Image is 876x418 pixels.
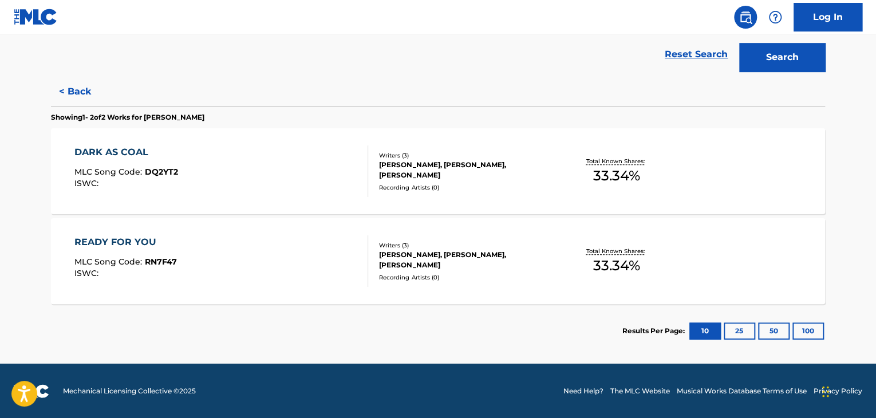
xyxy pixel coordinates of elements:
[593,165,640,186] span: 33.34 %
[814,386,862,396] a: Privacy Policy
[51,218,825,304] a: READY FOR YOUMLC Song Code:RN7F47ISWC:Writers (3)[PERSON_NAME], [PERSON_NAME], [PERSON_NAME]Recor...
[74,268,101,278] span: ISWC :
[739,43,825,72] button: Search
[74,145,178,159] div: DARK AS COAL
[677,386,807,396] a: Musical Works Database Terms of Use
[794,3,862,31] a: Log In
[379,241,552,250] div: Writers ( 3 )
[758,322,790,340] button: 50
[145,257,177,267] span: RN7F47
[792,322,824,340] button: 100
[379,160,552,180] div: [PERSON_NAME], [PERSON_NAME], [PERSON_NAME]
[74,257,145,267] span: MLC Song Code :
[724,322,755,340] button: 25
[689,322,721,340] button: 10
[768,10,782,24] img: help
[563,386,603,396] a: Need Help?
[379,250,552,270] div: [PERSON_NAME], [PERSON_NAME], [PERSON_NAME]
[586,247,647,255] p: Total Known Shares:
[819,363,876,418] iframe: Chat Widget
[659,42,733,67] a: Reset Search
[610,386,670,396] a: The MLC Website
[14,9,58,25] img: MLC Logo
[739,10,752,24] img: search
[14,384,49,398] img: logo
[379,183,552,192] div: Recording Artists ( 0 )
[822,374,829,409] div: Drag
[74,178,101,188] span: ISWC :
[622,326,688,336] p: Results Per Page:
[734,6,757,29] a: Public Search
[586,157,647,165] p: Total Known Shares:
[51,112,204,123] p: Showing 1 - 2 of 2 Works for [PERSON_NAME]
[593,255,640,276] span: 33.34 %
[51,128,825,214] a: DARK AS COALMLC Song Code:DQ2YT2ISWC:Writers (3)[PERSON_NAME], [PERSON_NAME], [PERSON_NAME]Record...
[51,77,120,106] button: < Back
[74,235,177,249] div: READY FOR YOU
[74,167,145,177] span: MLC Song Code :
[379,151,552,160] div: Writers ( 3 )
[63,386,196,396] span: Mechanical Licensing Collective © 2025
[379,273,552,282] div: Recording Artists ( 0 )
[764,6,787,29] div: Help
[145,167,178,177] span: DQ2YT2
